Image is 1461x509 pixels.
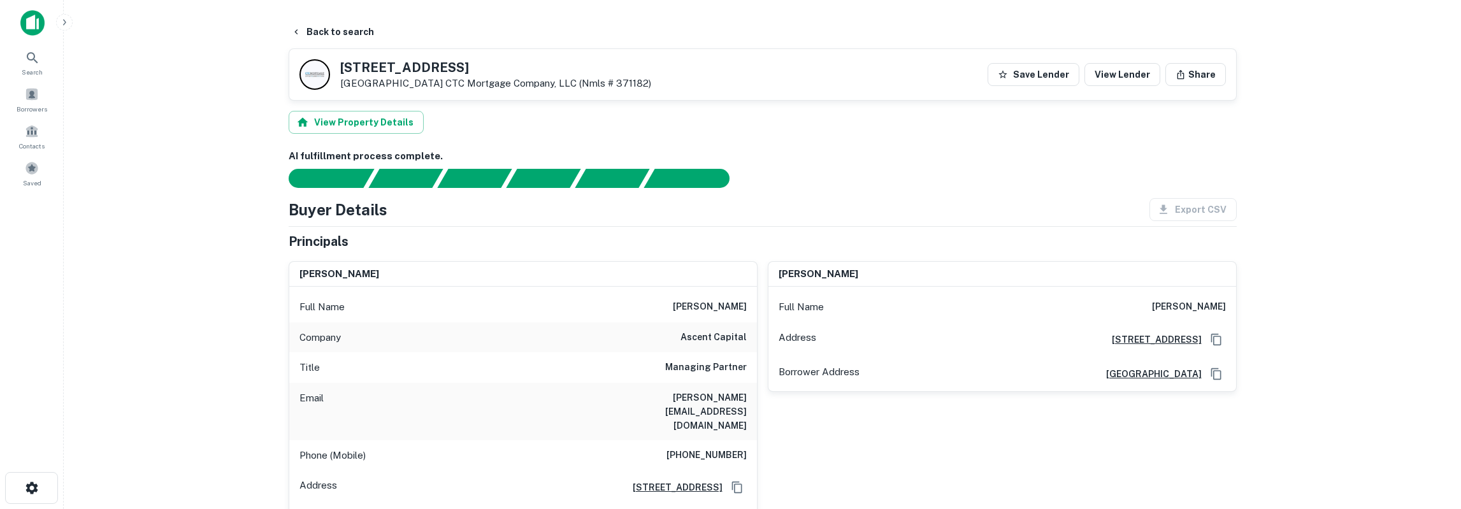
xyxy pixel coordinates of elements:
[644,169,745,188] div: AI fulfillment process complete.
[289,198,387,221] h4: Buyer Details
[289,232,349,251] h5: Principals
[779,364,860,384] p: Borrower Address
[1165,63,1226,86] button: Share
[17,104,47,114] span: Borrowers
[779,299,824,315] p: Full Name
[728,478,747,497] button: Copy Address
[1152,299,1226,315] h6: [PERSON_NAME]
[445,78,651,89] a: CTC Mortgage Company, LLC (nmls # 371182)
[299,330,341,345] p: Company
[623,480,723,494] a: [STREET_ADDRESS]
[1096,367,1202,381] a: [GEOGRAPHIC_DATA]
[4,45,60,80] a: Search
[1102,333,1202,347] a: [STREET_ADDRESS]
[1084,63,1160,86] a: View Lender
[340,61,651,74] h5: [STREET_ADDRESS]
[289,149,1237,164] h6: AI fulfillment process complete.
[299,391,324,433] p: Email
[368,169,443,188] div: Your request is received and processing...
[779,330,816,349] p: Address
[19,141,45,151] span: Contacts
[299,299,345,315] p: Full Name
[23,178,41,188] span: Saved
[594,391,747,433] h6: [PERSON_NAME][EMAIL_ADDRESS][DOMAIN_NAME]
[273,169,369,188] div: Sending borrower request to AI...
[575,169,649,188] div: Principals found, still searching for contact information. This may take time...
[4,119,60,154] a: Contacts
[665,360,747,375] h6: Managing Partner
[340,78,651,89] p: [GEOGRAPHIC_DATA]
[286,20,379,43] button: Back to search
[680,330,747,345] h6: ascent capital
[506,169,580,188] div: Principals found, AI now looking for contact information...
[1207,330,1226,349] button: Copy Address
[299,478,337,497] p: Address
[779,267,858,282] h6: [PERSON_NAME]
[299,267,379,282] h6: [PERSON_NAME]
[22,67,43,77] span: Search
[20,10,45,36] img: capitalize-icon.png
[4,156,60,190] a: Saved
[437,169,512,188] div: Documents found, AI parsing details...
[666,448,747,463] h6: [PHONE_NUMBER]
[988,63,1079,86] button: Save Lender
[1397,407,1461,468] iframe: Chat Widget
[673,299,747,315] h6: [PERSON_NAME]
[299,448,366,463] p: Phone (Mobile)
[4,82,60,117] a: Borrowers
[299,360,320,375] p: Title
[1207,364,1226,384] button: Copy Address
[289,111,424,134] button: View Property Details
